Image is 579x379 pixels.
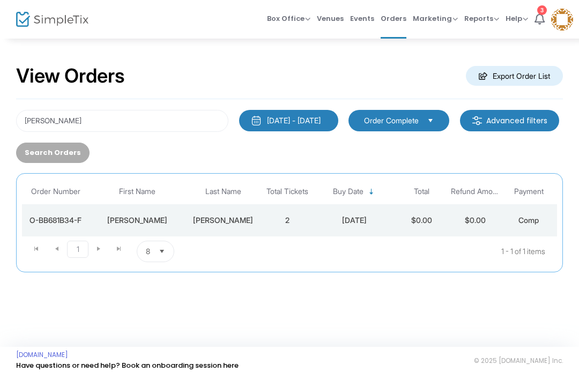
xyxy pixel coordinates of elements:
span: Page 1 [67,241,88,258]
span: Reports [464,13,499,24]
div: O-BB681B34-F [25,215,86,226]
div: Briannah [92,215,183,226]
span: Sortable [367,188,376,196]
span: Payment [514,187,544,196]
span: Events [350,5,374,32]
td: 2 [261,204,314,236]
th: Refund Amount [448,179,502,204]
span: Order Complete [364,115,419,126]
span: Comp [518,215,539,225]
div: [DATE] - [DATE] [267,115,321,126]
span: Last Name [205,187,241,196]
a: [DOMAIN_NAME] [16,351,68,359]
span: Orders [381,5,406,32]
h2: View Orders [16,64,125,88]
m-button: Export Order List [466,66,563,86]
button: Select [154,241,169,262]
span: Help [506,13,528,24]
a: Have questions or need help? Book an onboarding session here [16,360,239,370]
span: 8 [146,246,150,257]
span: Buy Date [333,187,363,196]
div: Harrison [188,215,258,226]
span: Box Office [267,13,310,24]
span: © 2025 [DOMAIN_NAME] Inc. [474,356,563,365]
span: Marketing [413,13,458,24]
td: $0.00 [395,204,448,236]
span: First Name [119,187,155,196]
button: [DATE] - [DATE] [239,110,338,131]
div: 3 [537,5,547,15]
img: monthly [251,115,262,126]
td: $0.00 [448,204,502,236]
span: Venues [317,5,344,32]
span: Order Number [31,187,80,196]
div: 8/7/2024 [317,215,392,226]
img: filter [472,115,482,126]
button: Select [423,115,438,127]
m-button: Advanced filters [460,110,559,131]
kendo-pager-info: 1 - 1 of 1 items [281,241,545,262]
input: Search by name, email, phone, order number, ip address, or last 4 digits of card [16,110,228,132]
th: Total [395,179,448,204]
th: Total Tickets [261,179,314,204]
div: Data table [22,179,557,236]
